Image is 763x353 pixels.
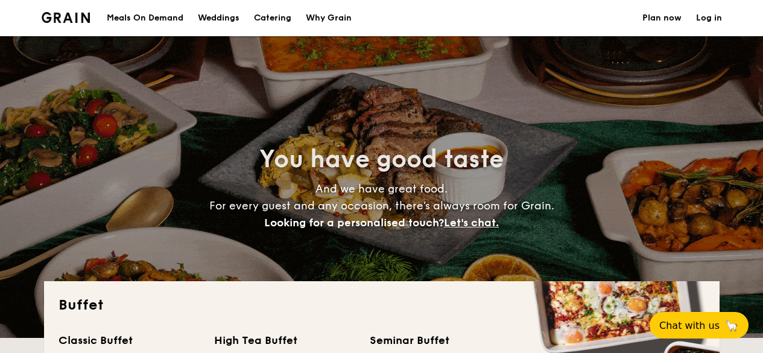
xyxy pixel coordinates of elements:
img: Grain [42,12,90,23]
button: Chat with us🦙 [650,312,749,339]
span: Chat with us [659,320,720,331]
span: 🦙 [724,319,739,332]
span: And we have great food. For every guest and any occasion, there’s always room for Grain. [209,182,554,229]
div: High Tea Buffet [214,332,355,349]
a: Logotype [42,12,90,23]
h2: Buffet [59,296,705,315]
span: Let's chat. [444,216,499,229]
span: You have good taste [259,145,504,174]
div: Seminar Buffet [370,332,511,349]
span: Looking for a personalised touch? [264,216,444,229]
div: Classic Buffet [59,332,200,349]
